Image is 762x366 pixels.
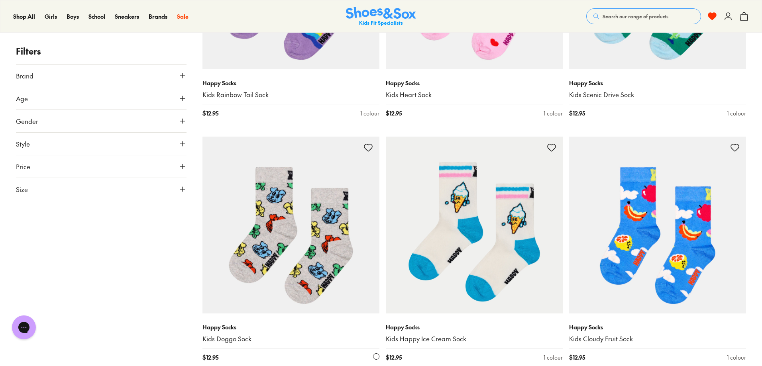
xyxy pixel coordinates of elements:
[13,12,35,21] a: Shop All
[16,65,187,87] button: Brand
[544,353,563,362] div: 1 colour
[202,79,379,87] p: Happy Socks
[16,87,187,110] button: Age
[16,155,187,178] button: Price
[544,109,563,117] div: 1 colour
[386,335,563,343] a: Kids Happy Ice Cream Sock
[569,90,746,99] a: Kids Scenic Drive Sock
[569,353,585,362] span: $ 12.95
[386,79,563,87] p: Happy Socks
[67,12,79,21] a: Boys
[177,12,189,21] a: Sale
[88,12,105,21] a: School
[16,116,38,126] span: Gender
[569,335,746,343] a: Kids Cloudy Fruit Sock
[16,184,28,194] span: Size
[67,12,79,20] span: Boys
[8,313,40,342] iframe: Gorgias live chat messenger
[115,12,139,20] span: Sneakers
[603,13,668,20] span: Search our range of products
[202,353,218,362] span: $ 12.95
[16,133,187,155] button: Style
[16,139,30,149] span: Style
[16,94,28,103] span: Age
[45,12,57,21] a: Girls
[386,353,402,362] span: $ 12.95
[16,110,187,132] button: Gender
[16,71,33,80] span: Brand
[346,7,416,26] a: Shoes & Sox
[586,8,701,24] button: Search our range of products
[115,12,139,21] a: Sneakers
[727,353,746,362] div: 1 colour
[149,12,167,20] span: Brands
[13,12,35,20] span: Shop All
[202,335,379,343] a: Kids Doggo Sock
[360,109,379,117] div: 1 colour
[386,323,563,331] p: Happy Socks
[16,178,187,200] button: Size
[569,109,585,117] span: $ 12.95
[202,90,379,99] a: Kids Rainbow Tail Sock
[202,109,218,117] span: $ 12.95
[16,162,30,171] span: Price
[149,12,167,21] a: Brands
[569,79,746,87] p: Happy Socks
[727,109,746,117] div: 1 colour
[177,12,189,20] span: Sale
[386,90,563,99] a: Kids Heart Sock
[45,12,57,20] span: Girls
[16,45,187,58] p: Filters
[569,323,746,331] p: Happy Socks
[346,7,416,26] img: SNS_Logo_Responsive.svg
[386,109,402,117] span: $ 12.95
[88,12,105,20] span: School
[202,323,379,331] p: Happy Socks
